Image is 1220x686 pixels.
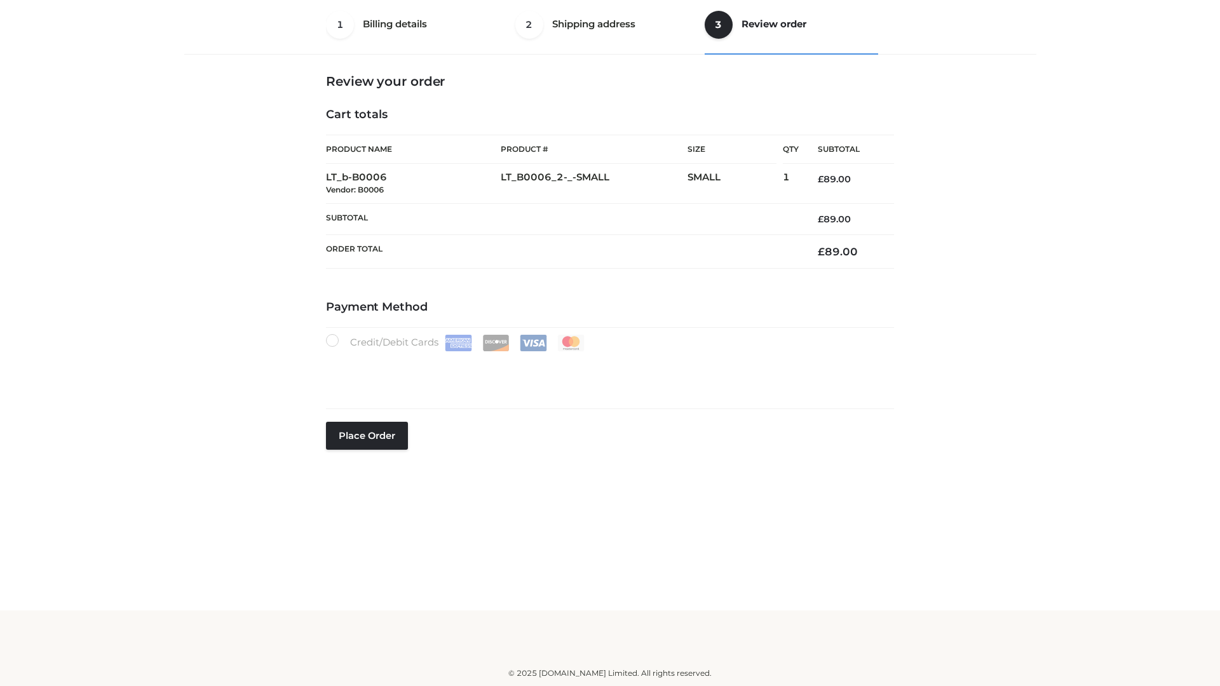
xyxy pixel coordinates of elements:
td: SMALL [688,164,783,204]
bdi: 89.00 [818,173,851,185]
img: Discover [482,335,510,351]
h3: Review your order [326,74,894,89]
span: £ [818,245,825,258]
td: LT_b-B0006 [326,164,501,204]
bdi: 89.00 [818,245,858,258]
td: 1 [783,164,799,204]
h4: Cart totals [326,108,894,122]
iframe: Secure payment input frame [323,349,891,395]
small: Vendor: B0006 [326,185,384,194]
label: Credit/Debit Cards [326,334,586,351]
th: Order Total [326,235,799,269]
th: Subtotal [799,135,894,164]
bdi: 89.00 [818,213,851,225]
span: £ [818,173,823,185]
h4: Payment Method [326,300,894,314]
img: Mastercard [557,335,585,351]
th: Qty [783,135,799,164]
div: © 2025 [DOMAIN_NAME] Limited. All rights reserved. [189,667,1031,680]
th: Size [688,135,776,164]
img: Visa [520,335,547,351]
span: £ [818,213,823,225]
th: Subtotal [326,203,799,234]
img: Amex [445,335,472,351]
th: Product Name [326,135,501,164]
th: Product # [501,135,688,164]
td: LT_B0006_2-_-SMALL [501,164,688,204]
button: Place order [326,422,408,450]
